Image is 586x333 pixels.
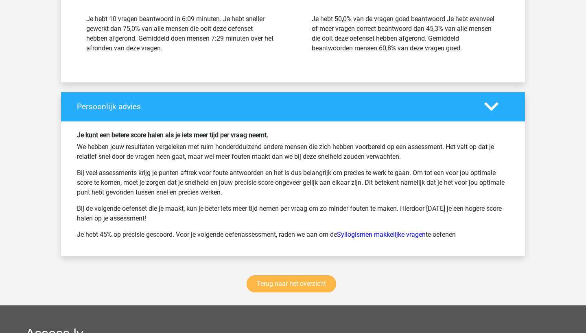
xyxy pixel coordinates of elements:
a: Terug naar het overzicht [247,275,336,292]
div: Je hebt 50,0% van de vragen goed beantwoord Je hebt evenveel of meer vragen correct beantwoord da... [312,14,500,53]
p: Bij veel assessments krijg je punten aftrek voor foute antwoorden en het is dus belangrijk om pre... [77,168,509,197]
h6: Je kunt een betere score halen als je iets meer tijd per vraag neemt. [77,131,509,139]
p: Bij de volgende oefenset die je maakt, kun je beter iets meer tijd nemen per vraag om zo minder f... [77,204,509,223]
h4: Persoonlijk advies [77,102,472,111]
div: Je hebt 10 vragen beantwoord in 6:09 minuten. Je hebt sneller gewerkt dan 75,0% van alle mensen d... [86,14,274,53]
p: Je hebt 45% op precisie gescoord. Voor je volgende oefenassessment, raden we aan om de te oefenen [77,230,509,240]
p: We hebben jouw resultaten vergeleken met ruim honderdduizend andere mensen die zich hebben voorbe... [77,142,509,162]
a: Syllogismen makkelijke vragen [337,231,426,238]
